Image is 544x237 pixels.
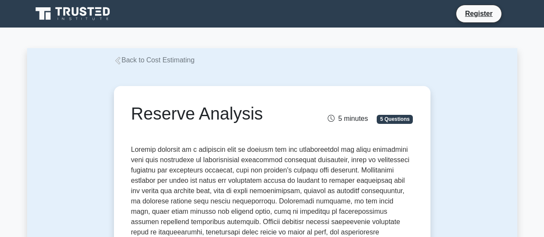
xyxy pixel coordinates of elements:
[460,8,498,19] a: Register
[131,103,316,124] h1: Reserve Analysis
[328,115,368,122] span: 5 minutes
[114,56,195,64] a: Back to Cost Estimating
[377,115,413,123] span: 5 Questions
